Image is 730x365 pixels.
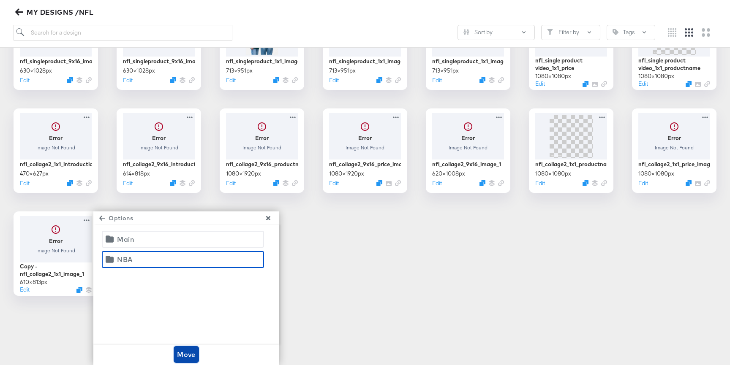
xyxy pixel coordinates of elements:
div: 1080 × 1080 px [638,72,674,80]
div: ErrorImage Not Foundnfl_collage2_9x16_price_image1080×1920pxEditDuplicate [323,108,407,193]
div: nfl_singleproduct_1x1_image_3713×951pxEditDuplicate [220,5,304,90]
svg: Link [292,77,298,83]
button: Edit [226,179,236,187]
div: nfl_singleproduct_1x1_image_2 [329,57,401,65]
button: Edit [123,179,133,187]
button: FilterFilter by [541,25,600,40]
div: ErrorImage Not Foundnfl_collage2_9x16_introduction_image_1614×818pxEditDuplicate [117,108,201,193]
button: TagTags [607,25,655,40]
div: 630 × 1028 px [20,67,52,75]
div: 1080 × 1920 px [329,170,364,178]
span: MY DESIGNS /NFL [17,6,93,18]
div: nfl_single product video_1x1_productname1080×1080pxEditDuplicate [632,5,716,90]
div: nfl_single product video_1x1_price [535,57,607,72]
div: 713 × 951 px [329,67,356,75]
input: Search for a design [14,25,232,41]
div: ErrorImage Not Foundnfl_collage2_9x16_image_1620×1008pxEditDuplicate [426,108,510,193]
div: nfl_collage2_1x1_productname_image1080×1080pxEditDuplicate [529,108,613,193]
div: Main [117,233,134,245]
svg: Duplicate [686,81,692,87]
svg: Link [498,77,504,83]
div: 1080 × 1920 px [226,170,261,178]
div: ErrorImage Not Foundnfl_singleproduct_1x1_image_2713×951pxEditDuplicate [323,5,407,90]
button: NBA [102,251,264,268]
div: nfl_collage2_1x1_introduction_image_1 [20,160,92,168]
svg: Duplicate [583,180,588,186]
button: Edit [329,179,339,187]
div: ErrorImage Not Foundnfl_single product video_1x1_price1080×1080pxEditDuplicate [529,5,613,90]
div: ErrorImage Not Foundnfl_collage2_9x16_productname_image1080×1920pxEditDuplicate [220,108,304,193]
svg: Duplicate [686,180,692,186]
svg: Link [601,81,607,87]
div: 610 × 813 px [20,278,47,286]
svg: Duplicate [583,81,588,87]
div: ErrorImage Not FoundCopy - nfl_collage2_1x1_image_1610×813pxEditDuplicate [14,211,98,296]
span: Options [101,213,133,224]
div: ErrorImage Not Foundnfl_collage2_1x1_introduction_image_1470×627pxEditDuplicate [14,108,98,193]
button: Edit [535,80,545,88]
div: 620 × 1008 px [432,170,465,178]
div: 1080 × 1080 px [535,72,571,80]
button: Options [98,213,136,224]
svg: Duplicate [376,180,382,186]
svg: Duplicate [67,180,73,186]
button: Edit [20,286,30,294]
button: Edit [535,179,545,187]
button: Edit [20,76,30,84]
svg: Duplicate [170,180,176,186]
button: Duplicate [67,77,73,83]
div: 713 × 951 px [432,67,459,75]
svg: Link [189,180,195,186]
button: Main [102,231,264,248]
div: 630 × 1028 px [123,67,155,75]
svg: Large grid [702,28,710,37]
div: nfl_collage2_9x16_introduction_image_1 [123,160,195,168]
svg: Small grid [668,28,676,37]
div: nfl_singleproduct_9x16_image_1 [123,57,195,65]
button: Edit [226,76,236,84]
svg: Link [704,180,710,186]
div: nfl_collage2_9x16_image_1 [432,160,501,168]
div: ErrorImage Not Foundnfl_collage2_1x1_price_image1080×1080pxEditDuplicate [632,108,716,193]
button: Edit [638,80,648,88]
div: ErrorImage Not Foundnfl_singleproduct_9x16_image_2630×1028pxEditDuplicate [14,5,98,90]
svg: Link [292,180,298,186]
div: 1080 × 1080 px [535,170,571,178]
svg: Link [86,180,92,186]
button: Edit [638,179,648,187]
svg: Duplicate [76,287,82,293]
svg: Link [601,180,607,186]
svg: Duplicate [479,77,485,83]
div: nfl_singleproduct_1x1_image_3 [226,57,298,65]
svg: Link [86,77,92,83]
svg: Duplicate [376,77,382,83]
svg: Medium grid [685,28,693,37]
button: SlidersSort by [458,25,535,40]
button: MY DESIGNS /NFL [14,6,97,18]
button: Move [174,346,199,363]
button: Edit [329,76,339,84]
div: 470 × 627 px [20,170,49,178]
div: nfl_collage2_9x16_productname_image [226,160,298,168]
svg: Tag [613,29,618,35]
svg: Duplicate [273,77,279,83]
div: nfl_singleproduct_1x1_image_1 [432,57,504,65]
div: nfl_collage2_1x1_price_image [638,160,710,168]
button: Duplicate [479,180,485,186]
span: Move [177,349,196,360]
div: ErrorImage Not Foundnfl_singleproduct_9x16_image_1630×1028pxEditDuplicate [117,5,201,90]
button: Edit [432,76,442,84]
svg: Duplicate [273,180,279,186]
div: nfl_single product video_1x1_productname [638,57,710,72]
svg: Link [395,180,401,186]
svg: Filter [547,29,553,35]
